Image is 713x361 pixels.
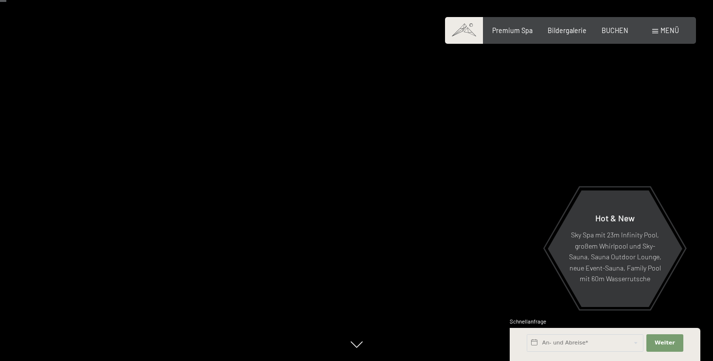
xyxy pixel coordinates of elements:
a: Hot & New Sky Spa mit 23m Infinity Pool, großem Whirlpool und Sky-Sauna, Sauna Outdoor Lounge, ne... [547,190,683,307]
span: Menü [660,26,679,35]
p: Sky Spa mit 23m Infinity Pool, großem Whirlpool und Sky-Sauna, Sauna Outdoor Lounge, neue Event-S... [569,230,661,285]
a: BUCHEN [602,26,628,35]
span: Weiter [655,339,675,347]
button: Weiter [646,334,683,352]
span: Hot & New [595,213,635,223]
a: Premium Spa [492,26,533,35]
a: Bildergalerie [548,26,587,35]
span: Schnellanfrage [510,318,546,325]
